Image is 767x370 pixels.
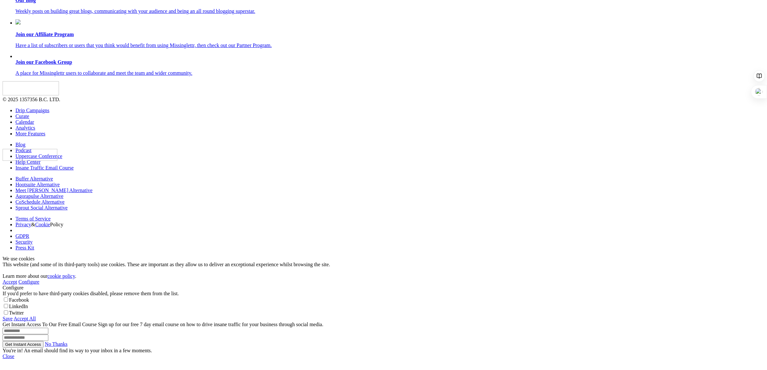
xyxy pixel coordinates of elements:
[3,322,97,327] span: Get Instant Access To Our Free Email Course
[3,149,57,161] img: Missinglettr - Social Media Marketing for content focused teams | Product Hunt
[15,125,35,131] a: Analytics
[15,176,53,181] a: Buffer Alternative
[3,316,13,321] a: Save
[15,19,764,48] a: Join our Affiliate Program Have a list of subscribers or users that you think would benefit from ...
[15,131,45,136] a: More Features
[15,245,34,250] a: Press Kit
[98,322,323,327] span: Sign up for our free 7 day email course on how to drive insane traffic for your business through ...
[15,239,33,245] a: Security
[3,341,43,348] button: Get Instant Access
[3,354,14,359] a: Close
[3,279,17,285] a: Accept
[15,8,764,14] p: Weekly posts on building great blogs, communicating with your audience and being an all round blo...
[15,233,29,239] a: GDPR
[3,256,34,261] span: We use cookies
[35,222,50,227] a: Cookie
[15,222,764,228] li: & Policy
[15,193,63,199] a: Agorapulse Alternative
[15,19,21,24] img: revenue.png
[15,148,32,153] a: Podcast
[24,348,152,353] span: An email should find its way to your inbox in a few moments.
[3,291,179,296] span: If you'd prefer to have third-party cookies disabled, please remove them from the list.
[15,142,25,147] a: Blog
[3,262,330,279] span: This website (and some of its third-party tools) use cookies. These are important as they allow u...
[3,348,23,353] span: You're in!
[15,59,764,76] a: Join our Facebook Group A place for Missinglettr users to collaborate and meet the team and wider...
[15,32,74,37] b: Join our Affiliate Program
[15,113,29,119] a: Curate
[15,188,92,193] a: Meet [PERSON_NAME] Alternative
[9,310,24,316] label: Twitter
[15,165,74,170] a: Insane Traffic Email Course
[14,316,36,321] a: Accept All
[15,108,49,113] a: Drip Campaigns
[45,341,67,347] a: No Thanks
[15,59,72,65] b: Join our Facebook Group
[9,297,29,303] label: Facebook
[15,119,34,125] a: Calendar
[18,279,39,285] a: Configure
[15,199,64,205] a: CoSchedule Alternative
[15,70,764,76] p: A place for Missinglettr users to collaborate and meet the team and wider community.
[3,81,764,102] div: © 2025 1357356 B.C. LTD.
[15,216,51,221] a: Terms of Service
[3,285,24,290] span: Configure
[47,273,75,279] a: cookie policy
[15,205,68,210] a: Sprout Social Alternative
[15,182,60,187] a: Hootsuite Alternative
[15,43,764,48] p: Have a list of subscribers or users that you think would benefit from using Missinglettr, then ch...
[9,304,28,309] label: LinkedIn
[15,222,31,227] a: Privacy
